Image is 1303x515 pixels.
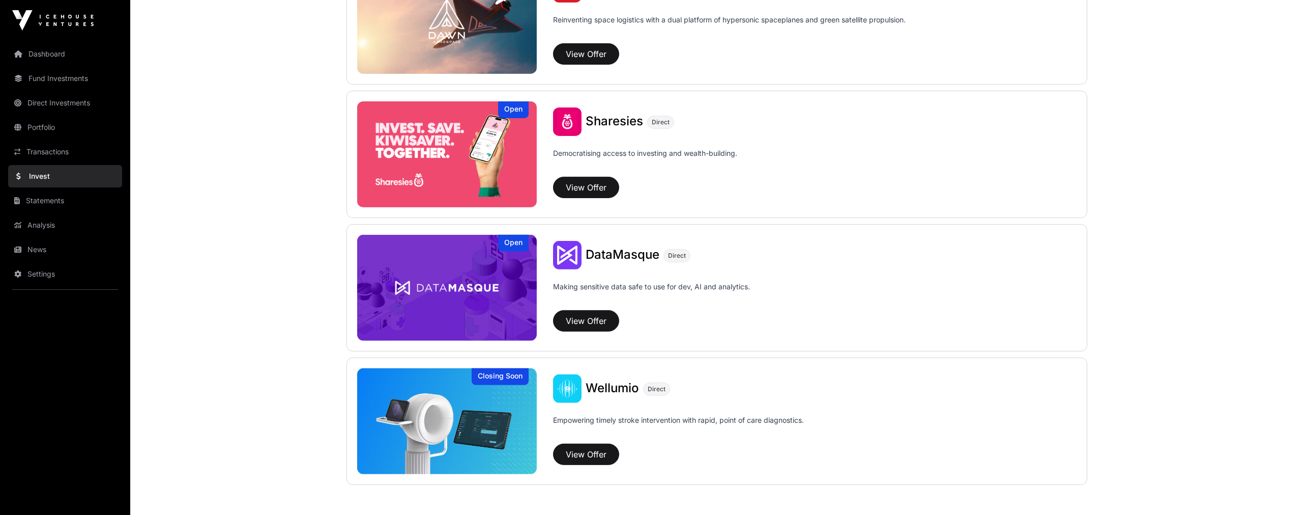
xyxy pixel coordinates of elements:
span: Sharesies [586,114,643,128]
div: Open [498,235,529,252]
p: Reinventing space logistics with a dual platform of hypersonic spaceplanes and green satellite pr... [553,15,906,39]
a: Invest [8,165,122,187]
img: Sharesies [553,107,582,136]
button: View Offer [553,43,619,65]
img: Wellumio [357,368,537,474]
a: Fund Investments [8,67,122,90]
img: DataMasque [553,241,582,269]
a: Transactions [8,141,122,163]
button: View Offer [553,444,619,465]
span: DataMasque [586,247,659,262]
a: Wellumio [586,382,639,395]
a: DataMasqueOpen [357,235,537,341]
button: View Offer [553,310,619,332]
p: Democratising access to investing and wealth-building. [553,148,737,173]
a: Portfolio [8,116,122,139]
a: Direct Investments [8,92,122,114]
span: Direct [668,252,686,260]
img: Sharesies [357,101,537,207]
a: WellumioClosing Soon [357,368,537,474]
a: Statements [8,189,122,212]
a: Analysis [8,214,122,236]
img: Icehouse Ventures Logo [12,10,94,31]
span: Direct [648,385,665,393]
img: Wellumio [553,374,582,403]
span: Wellumio [586,381,639,395]
div: チャットウィジェット [1252,466,1303,515]
a: Sharesies [586,115,643,128]
span: Direct [652,118,670,126]
a: SharesiesOpen [357,101,537,207]
img: DataMasque [357,235,537,341]
a: Dashboard [8,43,122,65]
p: Empowering timely stroke intervention with rapid, point of care diagnostics. [553,415,804,440]
a: DataMasque [586,249,659,262]
div: Open [498,101,529,118]
button: View Offer [553,177,619,198]
div: Closing Soon [472,368,529,385]
iframe: Chat Widget [1252,466,1303,515]
a: Settings [8,263,122,285]
p: Making sensitive data safe to use for dev, AI and analytics. [553,282,750,306]
a: News [8,238,122,261]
